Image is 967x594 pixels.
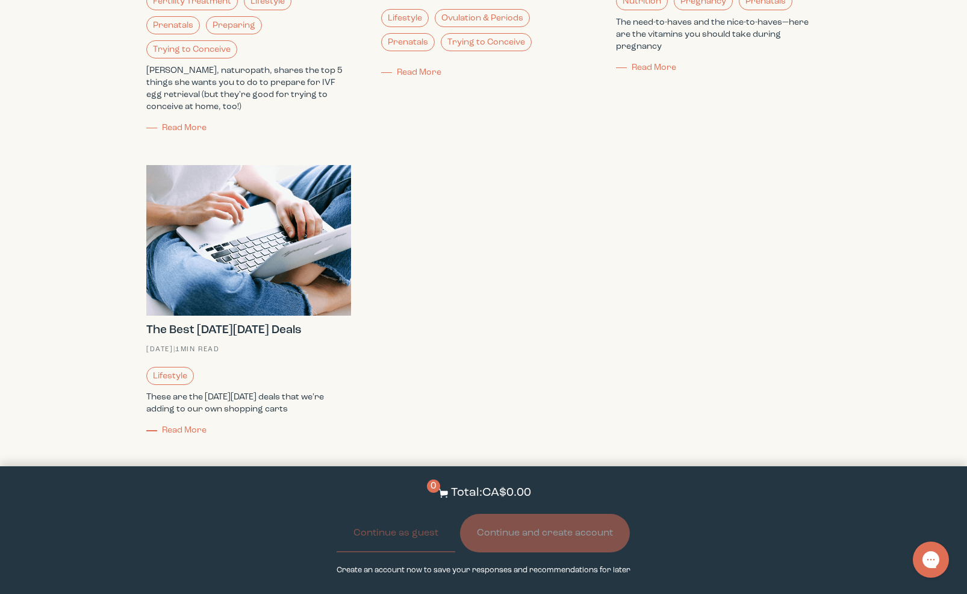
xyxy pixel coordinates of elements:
a: Read More [381,68,441,77]
a: Read More [146,426,207,434]
span: Read More [632,63,676,72]
p: These are the [DATE][DATE] deals that we're adding to our own shopping carts [146,391,351,415]
a: Trying to Conceive [441,33,532,51]
button: Continue and create account [460,514,630,552]
p: The need-to-haves and the nice-to-haves—here are the vitamins you should take during pregnancy [616,16,821,52]
p: Total: CA$0.00 [451,484,531,502]
span: 0 [427,480,440,493]
a: Read More [616,63,676,72]
a: Lifestyle [381,9,429,27]
a: Preparing [206,16,262,34]
iframe: Gorgias live chat messenger [907,537,955,582]
a: Lifestyle [146,367,194,385]
strong: The Best [DATE][DATE] Deals [146,324,302,336]
a: Trying to Conceive [146,40,237,58]
p: [PERSON_NAME], naturopath, shares the top 5 things she wants you to do to prepare for IVF egg ret... [146,64,351,113]
a: Ovulation & Periods [435,9,530,27]
a: Prenatals [146,16,200,34]
a: Prenatals [381,33,435,51]
span: Read More [397,68,441,77]
p: Create an account now to save your responses and recommendations for later [337,564,630,576]
img: Shop the best Black Friday deals [146,165,351,316]
div: [DATE] | 1 min read [146,345,351,355]
span: Read More [162,426,207,434]
a: Read More [146,123,207,132]
button: Continue as guest [337,514,455,552]
span: Read More [162,123,207,132]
